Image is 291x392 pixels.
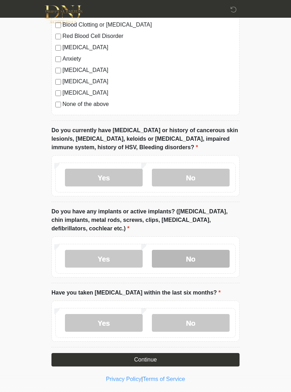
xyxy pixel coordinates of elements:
label: No [152,250,230,268]
label: Anxiety [62,55,236,63]
a: Terms of Service [143,376,185,382]
label: Do you currently have [MEDICAL_DATA] or history of cancerous skin lesion/s, [MEDICAL_DATA], keloi... [51,126,240,152]
label: None of the above [62,100,236,108]
label: Do you have any implants or active implants? ([MEDICAL_DATA], chin implants, metal rods, screws, ... [51,207,240,233]
label: [MEDICAL_DATA] [62,66,236,74]
input: [MEDICAL_DATA] [55,45,61,51]
input: [MEDICAL_DATA] [55,90,61,96]
input: [MEDICAL_DATA] [55,79,61,85]
button: Continue [51,353,240,366]
label: Have you taken [MEDICAL_DATA] within the last six months? [51,289,221,297]
input: None of the above [55,102,61,107]
a: | [141,376,143,382]
label: [MEDICAL_DATA] [62,89,236,97]
label: Yes [65,250,143,268]
label: No [152,314,230,332]
img: DNJ Med Boutique Logo [44,5,82,23]
input: Red Blood Cell Disorder [55,34,61,39]
input: Anxiety [55,56,61,62]
label: Yes [65,169,143,186]
label: [MEDICAL_DATA] [62,77,236,86]
label: Red Blood Cell Disorder [62,32,236,40]
a: Privacy Policy [106,376,142,382]
label: No [152,169,230,186]
input: [MEDICAL_DATA] [55,68,61,73]
label: Yes [65,314,143,332]
label: [MEDICAL_DATA] [62,43,236,52]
